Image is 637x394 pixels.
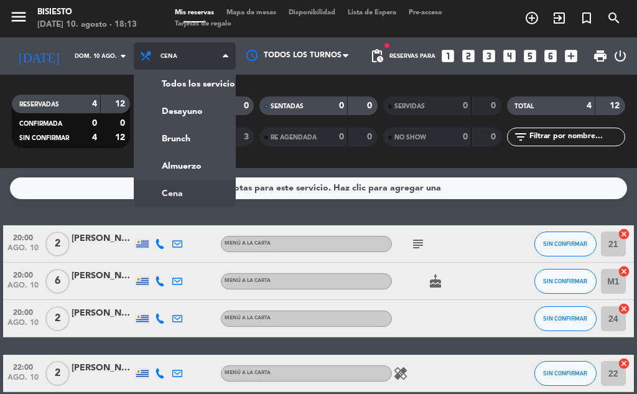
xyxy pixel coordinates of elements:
[120,119,128,128] strong: 0
[610,101,622,110] strong: 12
[115,133,128,142] strong: 12
[92,133,97,142] strong: 4
[607,11,621,26] i: search
[134,180,235,207] a: Cena
[501,48,518,64] i: looks_4
[524,11,539,26] i: add_circle_outline
[45,269,70,294] span: 6
[225,316,271,321] span: MENÚ A LA CARTA
[593,49,608,63] span: print
[7,319,39,333] span: ago. 10
[613,49,628,63] i: power_settings_new
[618,357,630,370] i: cancel
[72,232,134,246] div: [PERSON_NAME]
[134,125,235,152] a: Brunch
[339,101,344,110] strong: 0
[613,37,628,75] div: LOG OUT
[225,278,271,283] span: MENÚ A LA CARTA
[552,11,567,26] i: exit_to_app
[19,101,59,108] span: RESERVADAS
[92,100,97,108] strong: 4
[528,130,625,144] input: Filtrar por nombre...
[579,11,594,26] i: turned_in_not
[542,48,559,64] i: looks_6
[491,101,498,110] strong: 0
[513,129,528,144] i: filter_list
[271,134,317,141] span: RE AGENDADA
[534,306,597,331] button: SIN CONFIRMAR
[543,315,587,322] span: SIN CONFIRMAR
[587,101,592,110] strong: 4
[481,48,497,64] i: looks_3
[92,119,97,128] strong: 0
[7,267,39,281] span: 20:00
[197,181,441,195] div: No hay notas para este servicio. Haz clic para agregar una
[394,134,426,141] span: NO SHOW
[618,303,630,315] i: cancel
[440,48,456,64] i: looks_one
[134,98,235,125] a: Desayuno
[220,9,282,16] span: Mapa de mesas
[618,228,630,240] i: cancel
[169,21,238,27] span: Tarjetas de regalo
[463,133,468,141] strong: 0
[225,370,271,375] span: MENÚ A LA CARTA
[19,135,69,141] span: SIN CONFIRMAR
[7,359,39,373] span: 22:00
[402,9,449,16] span: Pre-acceso
[282,9,342,16] span: Disponibilidad
[169,9,220,16] span: Mis reservas
[543,240,587,247] span: SIN CONFIRMAR
[463,101,468,110] strong: 0
[563,48,579,64] i: add_box
[225,241,271,246] span: MENÚ A LA CARTA
[491,133,498,141] strong: 0
[7,281,39,296] span: ago. 10
[534,232,597,256] button: SIN CONFIRMAR
[72,269,134,283] div: [PERSON_NAME]
[383,42,391,49] span: fiber_manual_record
[19,121,62,127] span: CONFIRMADA
[45,232,70,256] span: 2
[37,6,137,19] div: Bisiesto
[389,53,435,60] span: Reservas para
[7,230,39,244] span: 20:00
[543,278,587,284] span: SIN CONFIRMAR
[244,101,251,110] strong: 0
[367,133,374,141] strong: 0
[7,373,39,388] span: ago. 10
[618,265,630,278] i: cancel
[244,133,251,141] strong: 3
[72,306,134,321] div: [PERSON_NAME]
[9,7,28,30] button: menu
[339,133,344,141] strong: 0
[370,49,384,63] span: pending_actions
[37,19,137,31] div: [DATE] 10. agosto - 18:13
[271,103,304,110] span: SENTADAS
[134,152,235,180] a: Almuerzo
[72,361,134,375] div: [PERSON_NAME]
[543,370,587,377] span: SIN CONFIRMAR
[45,306,70,331] span: 2
[7,244,39,258] span: ago. 10
[116,49,131,63] i: arrow_drop_down
[428,274,443,289] i: cake
[411,237,425,251] i: subject
[367,101,374,110] strong: 0
[534,269,597,294] button: SIN CONFIRMAR
[534,361,597,386] button: SIN CONFIRMAR
[394,103,425,110] span: SERVIDAS
[460,48,477,64] i: looks_two
[514,103,534,110] span: TOTAL
[342,9,402,16] span: Lista de Espera
[45,361,70,386] span: 2
[7,304,39,319] span: 20:00
[9,44,68,68] i: [DATE]
[9,7,28,26] i: menu
[134,70,235,98] a: Todos los servicios
[115,100,128,108] strong: 12
[522,48,538,64] i: looks_5
[160,53,177,60] span: Cena
[393,366,408,381] i: healing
